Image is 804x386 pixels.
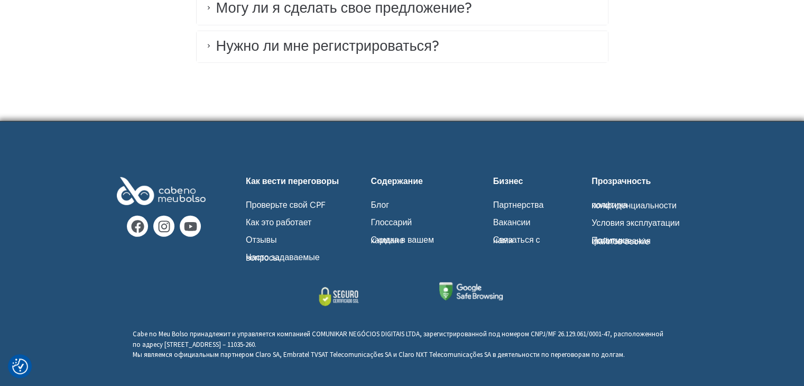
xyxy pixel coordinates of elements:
nav: Меню [235,196,341,266]
a: Блог [360,196,466,214]
font: Содержание [371,176,423,186]
font: Прозрачность [592,176,651,186]
a: Проверьте свой CPF [235,196,341,214]
nav: Меню [483,196,565,249]
div: Нужно ли мне регистрироваться? [197,31,608,63]
font: Отзывы [246,235,277,245]
font: Бизнес [493,176,523,186]
font: Как вести переговоры [246,176,339,186]
a: Условия эксплуатации [581,214,692,232]
font: Как это работает [246,217,311,227]
button: Настройки согласия [12,359,28,374]
a: Скидка в вашем кармане [360,231,466,249]
font: Скидка в вашем кармане [371,235,434,245]
font: Вакансии [493,217,531,227]
a: политика конфиденциальности [581,196,692,214]
a: Партнерства [483,196,565,214]
font: Нужно ли мне регистрироваться? [216,37,439,54]
nav: Меню [360,196,466,249]
font: Связаться с нами [493,235,540,245]
font: Проверьте свой CPF [246,200,326,210]
img: защищенный-ssl-сертификат.webp [302,282,376,310]
font: Политика использования файлов cookie [592,235,651,246]
a: Политика использования файлов cookie [581,232,692,250]
a: Как это работает [235,214,341,231]
a: Часто задаваемые вопросы [235,249,341,266]
font: политика конфиденциальности [592,200,677,210]
font: Блог [371,200,389,210]
font: Партнерства [493,200,543,210]
font: Условия эксплуатации [592,218,679,228]
a: Глоссарий [360,214,466,231]
nav: Меню [581,196,692,250]
font: Часто задаваемые вопросы [246,252,320,263]
a: Связаться с нами [483,231,565,249]
img: Кнопка «Повторить согласие» [12,359,28,374]
a: Вакансии [483,214,565,231]
font: Мы являемся официальным партнером Claro SA, Embratel TVSAT Telecomunicações SA и Claro NXT Teleco... [133,350,625,359]
a: Отзывы [235,231,341,249]
img: google-safe-browsing.webp [439,282,503,300]
font: Глоссарий [371,217,412,227]
font: Cabe no Meu Bolso принадлежит и управляется компанией COMUNIKAR NEGÓCIOS DIGITAIS LTDA, зарегистр... [133,329,663,349]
